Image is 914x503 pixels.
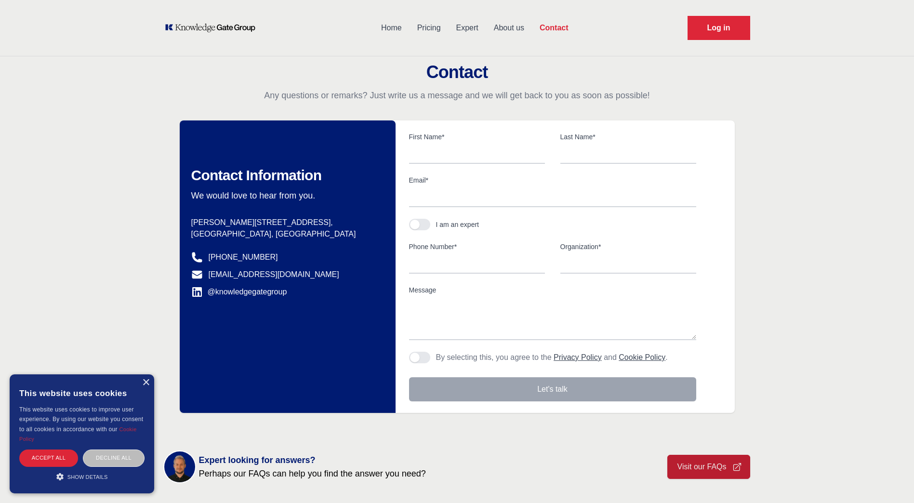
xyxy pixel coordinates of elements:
a: About us [486,15,532,40]
div: Close [142,379,149,386]
label: Last Name* [560,132,696,142]
label: Message [409,285,696,295]
button: Let's talk [409,377,696,401]
img: KOL management, KEE, Therapy area experts [164,451,195,482]
p: [PERSON_NAME][STREET_ADDRESS], [191,217,372,228]
div: Decline all [83,450,145,466]
span: Expert looking for answers? [199,453,426,467]
h2: Contact Information [191,167,372,184]
label: Organization* [560,242,696,251]
a: Pricing [410,15,449,40]
a: Request Demo [688,16,750,40]
a: [EMAIL_ADDRESS][DOMAIN_NAME] [209,269,339,280]
p: We would love to hear from you. [191,190,372,201]
a: Cookie Policy [19,426,137,442]
a: Contact [532,15,576,40]
span: Perhaps our FAQs can help you find the answer you need? [199,467,426,480]
a: KOL Knowledge Platform: Talk to Key External Experts (KEE) [164,23,262,33]
p: [GEOGRAPHIC_DATA], [GEOGRAPHIC_DATA] [191,228,372,240]
a: @knowledgegategroup [191,286,287,298]
span: This website uses cookies to improve user experience. By using our website you consent to all coo... [19,406,143,433]
div: I am an expert [436,220,479,229]
a: Privacy Policy [554,353,602,361]
label: Phone Number* [409,242,545,251]
span: Show details [67,474,108,480]
a: Home [373,15,410,40]
a: Cookie Policy [619,353,665,361]
div: This website uses cookies [19,382,145,405]
p: By selecting this, you agree to the and . [436,352,668,363]
a: [PHONE_NUMBER] [209,251,278,263]
div: Show details [19,472,145,481]
iframe: Chat Widget [866,457,914,503]
label: First Name* [409,132,545,142]
a: Expert [449,15,486,40]
label: Email* [409,175,696,185]
div: Chat-widget [866,457,914,503]
a: Visit our FAQs [667,455,750,479]
div: Accept all [19,450,78,466]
